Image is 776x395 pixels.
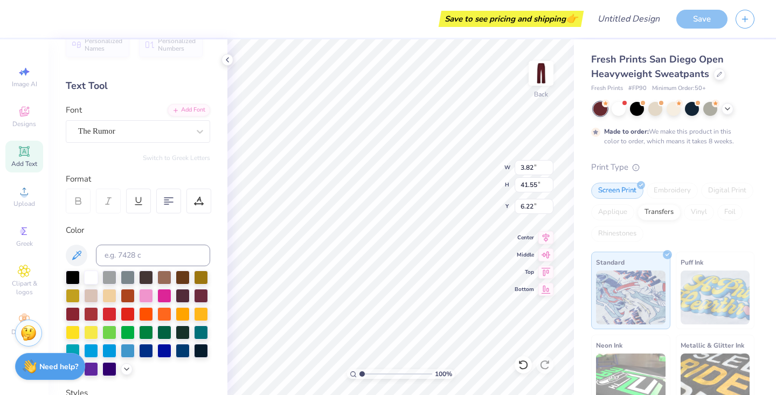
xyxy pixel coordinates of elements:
[515,234,534,241] span: Center
[12,120,36,128] span: Designs
[604,127,649,136] strong: Made to order:
[39,362,78,372] strong: Need help?
[681,271,750,324] img: Puff Ink
[596,339,622,351] span: Neon Ink
[11,160,37,168] span: Add Text
[12,80,37,88] span: Image AI
[5,279,43,296] span: Clipart & logos
[591,53,724,80] span: Fresh Prints San Diego Open Heavyweight Sweatpants
[16,239,33,248] span: Greek
[591,204,634,220] div: Applique
[441,11,581,27] div: Save to see pricing and shipping
[628,84,647,93] span: # FP90
[534,89,548,99] div: Back
[589,8,668,30] input: Untitled Design
[66,104,82,116] label: Font
[566,12,578,25] span: 👉
[591,161,754,174] div: Print Type
[701,183,753,199] div: Digital Print
[158,37,196,52] span: Personalized Numbers
[66,224,210,237] div: Color
[143,154,210,162] button: Switch to Greek Letters
[717,204,743,220] div: Foil
[530,63,552,84] img: Back
[168,104,210,116] div: Add Font
[515,286,534,293] span: Bottom
[591,183,643,199] div: Screen Print
[85,37,123,52] span: Personalized Names
[435,369,452,379] span: 100 %
[604,127,737,146] div: We make this product in this color to order, which means it takes 8 weeks.
[652,84,706,93] span: Minimum Order: 50 +
[596,257,625,268] span: Standard
[647,183,698,199] div: Embroidery
[681,339,744,351] span: Metallic & Glitter Ink
[638,204,681,220] div: Transfers
[515,268,534,276] span: Top
[591,84,623,93] span: Fresh Prints
[591,226,643,242] div: Rhinestones
[596,271,666,324] img: Standard
[515,251,534,259] span: Middle
[13,199,35,208] span: Upload
[11,328,37,336] span: Decorate
[66,173,211,185] div: Format
[96,245,210,266] input: e.g. 7428 c
[66,79,210,93] div: Text Tool
[684,204,714,220] div: Vinyl
[681,257,703,268] span: Puff Ink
